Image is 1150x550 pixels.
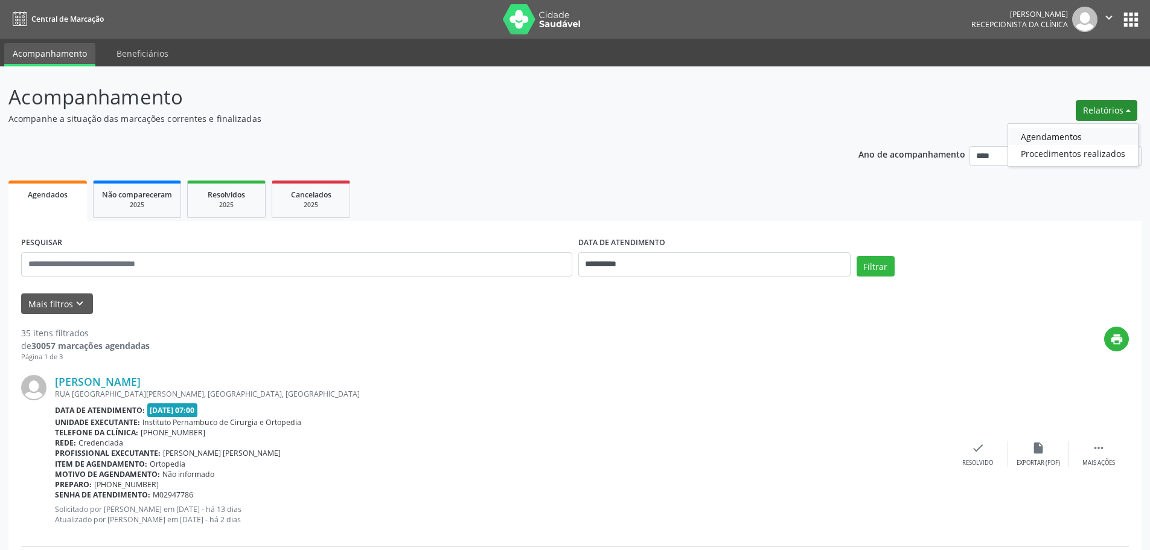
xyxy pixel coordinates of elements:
[21,352,150,362] div: Página 1 de 3
[971,19,1068,30] span: Recepcionista da clínica
[4,43,95,66] a: Acompanhamento
[21,339,150,352] div: de
[1092,441,1105,455] i: 
[55,375,141,388] a: [PERSON_NAME]
[55,490,150,500] b: Senha de atendimento:
[971,441,985,455] i: check
[142,417,301,427] span: Instituto Pernambuco de Cirurgia e Ortopedia
[578,234,665,252] label: DATA DE ATENDIMENTO
[55,405,145,415] b: Data de atendimento:
[141,427,205,438] span: [PHONE_NUMBER]
[1104,327,1129,351] button: print
[94,479,159,490] span: [PHONE_NUMBER]
[55,427,138,438] b: Telefone da clínica:
[962,459,993,467] div: Resolvido
[1076,100,1137,121] button: Relatórios
[163,448,281,458] span: [PERSON_NAME] [PERSON_NAME]
[73,297,86,310] i: keyboard_arrow_down
[971,9,1068,19] div: [PERSON_NAME]
[1082,459,1115,467] div: Mais ações
[147,403,198,417] span: [DATE] 07:00
[102,200,172,209] div: 2025
[8,112,802,125] p: Acompanhe a situação das marcações correntes e finalizadas
[1017,459,1060,467] div: Exportar (PDF)
[1008,123,1139,167] ul: Relatórios
[21,293,93,315] button: Mais filtroskeyboard_arrow_down
[28,190,68,200] span: Agendados
[291,190,331,200] span: Cancelados
[21,375,46,400] img: img
[55,417,140,427] b: Unidade executante:
[55,504,948,525] p: Solicitado por [PERSON_NAME] em [DATE] - há 13 dias Atualizado por [PERSON_NAME] em [DATE] - há 2...
[55,448,161,458] b: Profissional executante:
[21,327,150,339] div: 35 itens filtrados
[150,459,185,469] span: Ortopedia
[196,200,257,209] div: 2025
[857,256,895,277] button: Filtrar
[162,469,214,479] span: Não informado
[102,190,172,200] span: Não compareceram
[55,389,948,399] div: RUA [GEOGRAPHIC_DATA][PERSON_NAME], [GEOGRAPHIC_DATA], [GEOGRAPHIC_DATA]
[8,9,104,29] a: Central de Marcação
[1072,7,1097,32] img: img
[55,479,92,490] b: Preparo:
[1097,7,1120,32] button: 
[1032,441,1045,455] i: insert_drive_file
[1102,11,1116,24] i: 
[1120,9,1142,30] button: apps
[55,469,160,479] b: Motivo de agendamento:
[55,459,147,469] b: Item de agendamento:
[8,82,802,112] p: Acompanhamento
[858,146,965,161] p: Ano de acompanhamento
[1008,145,1138,162] a: Procedimentos realizados
[1110,333,1123,346] i: print
[1008,128,1138,145] a: Agendamentos
[31,14,104,24] span: Central de Marcação
[21,234,62,252] label: PESQUISAR
[153,490,193,500] span: M02947786
[281,200,341,209] div: 2025
[108,43,177,64] a: Beneficiários
[31,340,150,351] strong: 30057 marcações agendadas
[78,438,123,448] span: Credenciada
[208,190,245,200] span: Resolvidos
[55,438,76,448] b: Rede:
